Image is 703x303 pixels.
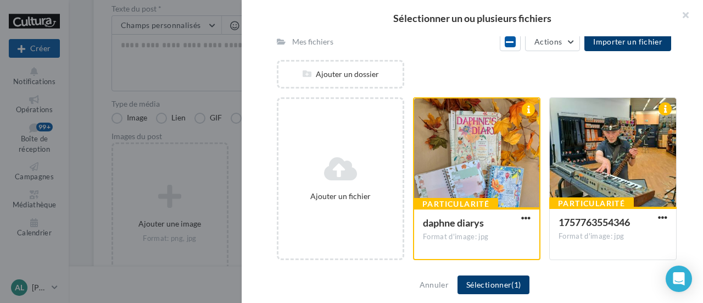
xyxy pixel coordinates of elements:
[593,37,662,46] span: Importer un fichier
[414,198,498,210] div: Particularité
[584,32,671,51] button: Importer un fichier
[511,280,521,289] span: (1)
[423,217,484,229] span: daphne diarys
[292,36,333,47] div: Mes fichiers
[283,191,398,202] div: Ajouter un fichier
[259,13,685,23] h2: Sélectionner un ou plusieurs fichiers
[534,37,562,46] span: Actions
[559,232,667,241] div: Format d'image: jpg
[525,32,580,51] button: Actions
[423,232,531,242] div: Format d'image: jpg
[278,69,403,80] div: Ajouter un dossier
[415,278,453,291] button: Annuler
[559,216,630,228] span: 1757763554346
[666,266,692,292] div: Open Intercom Messenger
[549,197,634,210] div: Particularité
[457,276,529,294] button: Sélectionner(1)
